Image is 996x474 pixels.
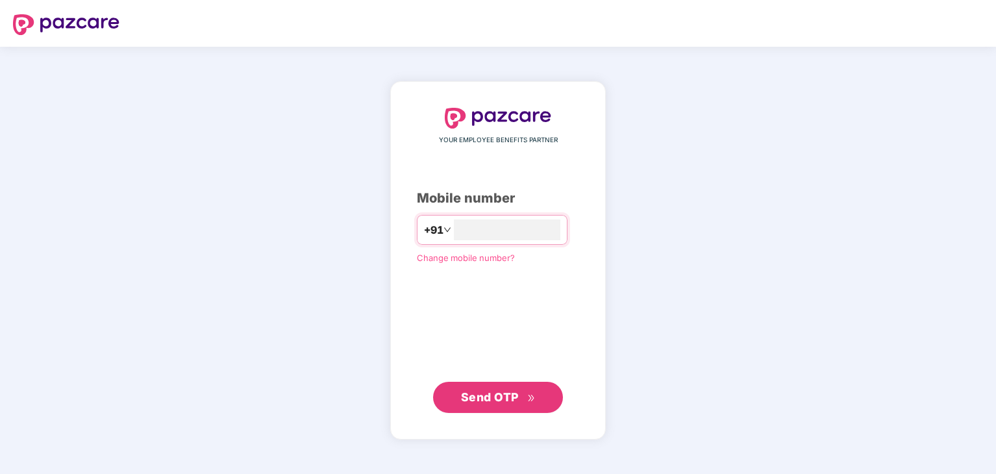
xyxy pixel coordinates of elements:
[417,253,515,263] a: Change mobile number?
[443,226,451,234] span: down
[439,135,558,145] span: YOUR EMPLOYEE BENEFITS PARTNER
[527,394,536,403] span: double-right
[461,390,519,404] span: Send OTP
[445,108,551,129] img: logo
[433,382,563,413] button: Send OTPdouble-right
[417,188,579,208] div: Mobile number
[424,222,443,238] span: +91
[13,14,119,35] img: logo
